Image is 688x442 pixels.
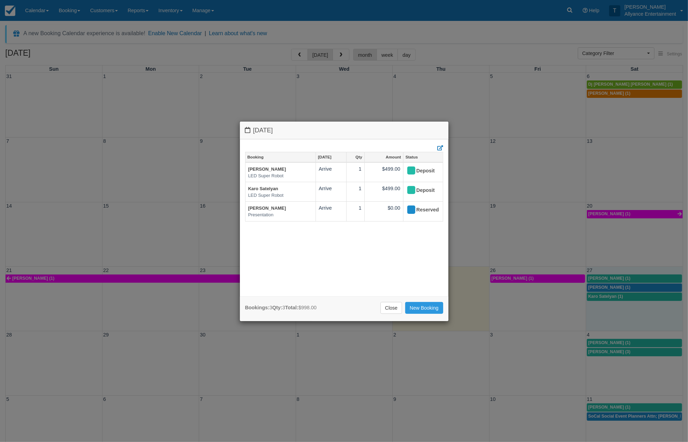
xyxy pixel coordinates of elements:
em: LED Super Robot [248,173,313,179]
td: Arrive [316,202,347,221]
h4: [DATE] [245,127,443,134]
strong: Qty: [272,305,282,310]
a: Amount [365,152,403,162]
em: Presentation [248,212,313,218]
a: Karo Satelyan [248,186,278,191]
a: [DATE] [316,152,346,162]
td: $499.00 [364,182,403,202]
div: Reserved [406,204,434,216]
a: Booking [245,152,316,162]
a: Close [380,302,402,314]
td: 1 [347,182,365,202]
a: New Booking [405,302,443,314]
strong: Total: [285,305,298,310]
em: LED Super Robot [248,192,313,199]
strong: Bookings: [245,305,270,310]
td: Arrive [316,162,347,182]
div: Deposit [406,185,434,196]
div: 3 3 $998.00 [245,304,317,311]
div: Deposit [406,165,434,177]
a: Status [403,152,443,162]
td: 1 [347,162,365,182]
td: 1 [347,202,365,221]
a: Qty [347,152,364,162]
td: $0.00 [364,202,403,221]
a: [PERSON_NAME] [248,166,286,172]
td: $499.00 [364,162,403,182]
a: [PERSON_NAME] [248,206,286,211]
td: Arrive [316,182,347,202]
